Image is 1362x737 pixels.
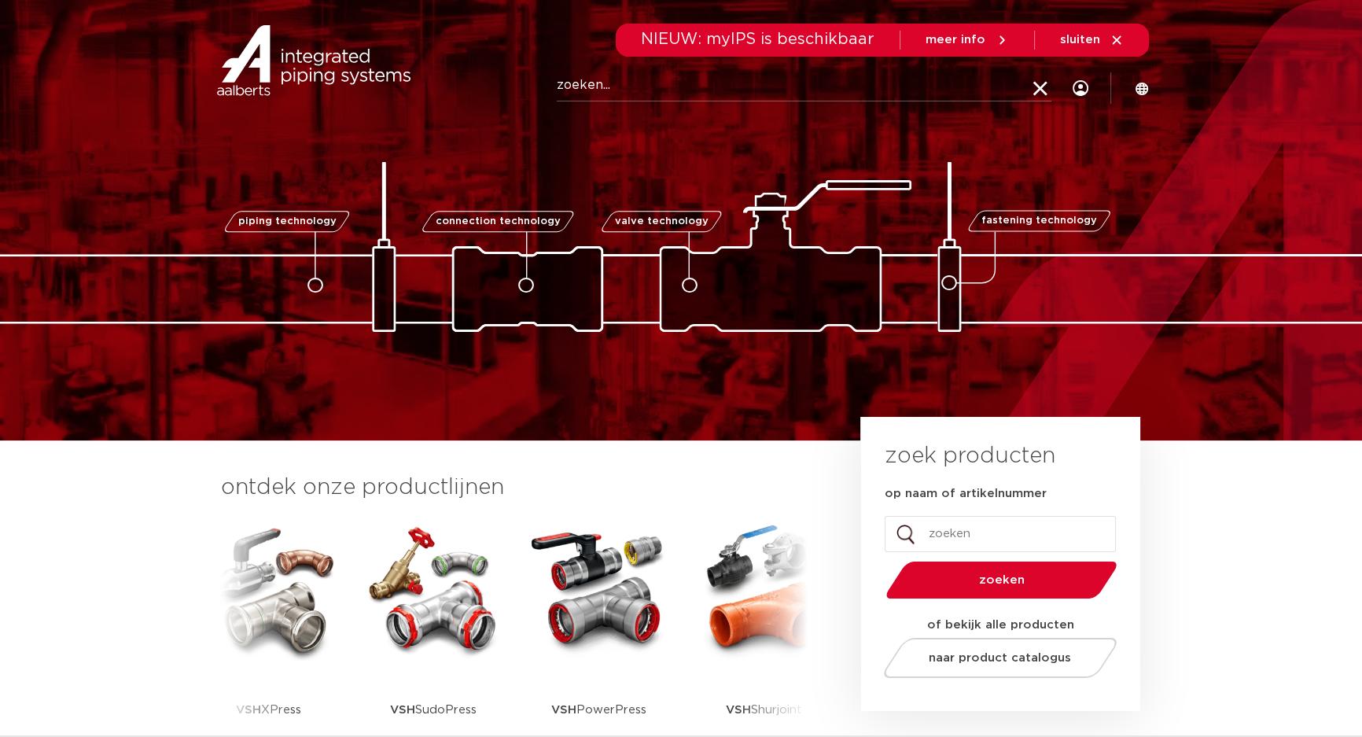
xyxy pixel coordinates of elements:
span: NIEUW: myIPS is beschikbaar [641,31,874,47]
span: connection technology [436,216,561,227]
a: sluiten [1060,33,1124,47]
button: zoeken [880,560,1124,600]
h3: ontdek onze productlijnen [221,472,808,503]
span: meer info [926,34,985,46]
input: zoeken [885,516,1116,552]
span: zoeken [926,574,1077,586]
span: valve technology [614,216,708,227]
span: piping technology [237,216,336,227]
span: naar product catalogus [929,652,1072,664]
input: zoeken... [557,70,1051,101]
div: my IPS [1073,57,1088,120]
span: fastening technology [981,216,1097,227]
label: op naam of artikelnummer [885,486,1047,502]
a: naar product catalogus [880,638,1121,678]
strong: VSH [236,704,261,716]
strong: VSH [726,704,751,716]
a: meer info [926,33,1009,47]
strong: VSH [390,704,415,716]
strong: of bekijk alle producten [927,619,1074,631]
h3: zoek producten [885,440,1055,472]
strong: VSH [551,704,576,716]
span: sluiten [1060,34,1100,46]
